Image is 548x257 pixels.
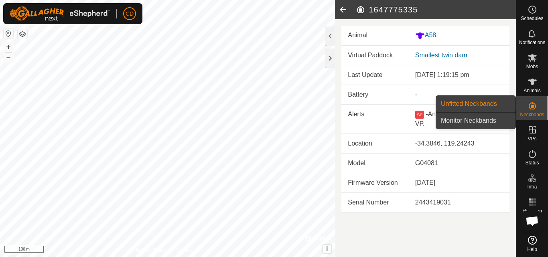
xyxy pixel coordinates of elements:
[426,111,428,117] span: -
[525,160,539,165] span: Status
[126,10,134,18] span: CD
[341,46,409,65] td: Virtual Paddock
[341,26,409,45] td: Animal
[415,178,503,188] div: [DATE]
[326,245,328,252] span: i
[520,209,544,233] div: Open chat
[527,247,537,252] span: Help
[415,52,467,59] a: Smallest twin dam
[341,85,409,104] td: Battery
[527,184,537,189] span: Infra
[528,136,536,141] span: VPs
[136,247,166,254] a: Privacy Policy
[415,111,497,127] span: Animal has escaped the VP.
[4,29,13,38] button: Reset Map
[441,116,496,125] span: Monitor Neckbands
[341,65,409,85] td: Last Update
[341,104,409,134] td: Alerts
[520,112,544,117] span: Neckbands
[18,29,27,39] button: Map Layers
[524,88,541,93] span: Animals
[516,233,548,255] a: Help
[341,173,409,192] td: Firmware Version
[436,96,516,112] a: Unfitted Neckbands
[522,208,542,213] span: Heatmap
[415,111,424,119] button: Ae
[323,245,331,253] button: i
[441,99,497,109] span: Unfitted Neckbands
[415,90,503,99] div: -
[415,30,503,40] div: A58
[341,134,409,153] td: Location
[4,42,13,52] button: +
[356,5,516,14] h2: 1647775335
[341,192,409,212] td: Serial Number
[415,139,503,148] div: -34.3846, 119.24243
[10,6,110,21] img: Gallagher Logo
[175,247,199,254] a: Contact Us
[341,153,409,173] td: Model
[4,53,13,62] button: –
[526,64,538,69] span: Mobs
[436,113,516,129] a: Monitor Neckbands
[415,70,503,80] div: [DATE] 1:19:15 pm
[415,198,503,207] div: 2443419031
[415,158,503,168] div: G04081
[519,40,545,45] span: Notifications
[521,16,543,21] span: Schedules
